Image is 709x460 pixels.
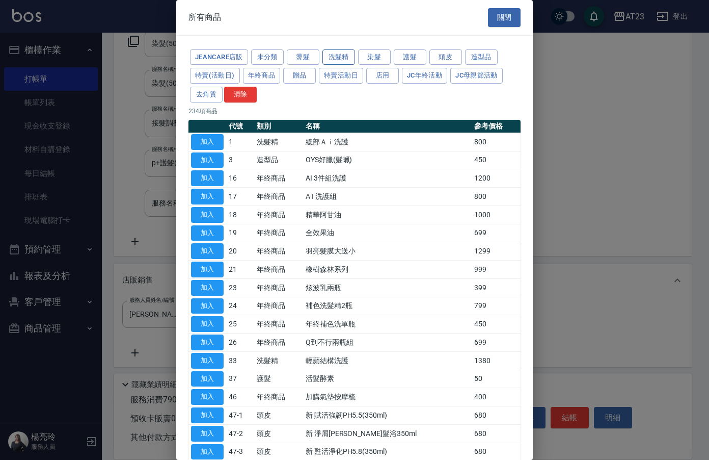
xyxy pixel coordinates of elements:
[226,370,254,388] td: 37
[319,68,363,84] button: 特賣活動日
[303,297,472,315] td: 補色洗髮精2瓶
[254,169,303,188] td: 年終商品
[188,107,521,116] p: 234 項商品
[226,351,254,370] td: 33
[191,407,224,423] button: 加入
[191,316,224,332] button: 加入
[226,242,254,261] td: 20
[472,169,521,188] td: 1200
[191,189,224,205] button: 加入
[303,206,472,224] td: 精華阿甘油
[254,388,303,406] td: 年終商品
[472,242,521,261] td: 1299
[254,261,303,279] td: 年終商品
[226,388,254,406] td: 46
[224,87,257,103] button: 清除
[191,298,224,314] button: 加入
[226,261,254,279] td: 21
[191,243,224,259] button: 加入
[303,133,472,151] td: 總部Ａｉ洗護
[472,370,521,388] td: 50
[226,334,254,352] td: 26
[472,351,521,370] td: 1380
[465,49,498,65] button: 造型品
[254,133,303,151] td: 洗髮精
[191,134,224,150] button: 加入
[191,225,224,241] button: 加入
[251,49,284,65] button: 未分類
[472,278,521,297] td: 399
[254,151,303,169] td: 造型品
[254,224,303,242] td: 年終商品
[190,49,248,65] button: JeanCare店販
[303,370,472,388] td: 活髮酵素
[450,68,503,84] button: JC母親節活動
[303,315,472,334] td: 年終補色洗單瓶
[254,278,303,297] td: 年終商品
[188,12,221,22] span: 所有商品
[254,351,303,370] td: 洗髮精
[303,120,472,133] th: 名稱
[191,152,224,168] button: 加入
[226,424,254,443] td: 47-2
[472,224,521,242] td: 699
[226,169,254,188] td: 16
[226,188,254,206] td: 17
[303,188,472,206] td: A I 洗護組
[191,280,224,296] button: 加入
[226,297,254,315] td: 24
[254,370,303,388] td: 護髮
[402,68,447,84] button: JC年終活動
[254,424,303,443] td: 頭皮
[190,68,240,84] button: 特賣(活動日)
[303,278,472,297] td: 炫波乳兩瓶
[191,170,224,186] button: 加入
[254,297,303,315] td: 年終商品
[472,133,521,151] td: 800
[254,120,303,133] th: 類別
[358,49,391,65] button: 染髮
[191,262,224,277] button: 加入
[303,406,472,425] td: 新 賦活強韌PH5.5(350ml)
[226,120,254,133] th: 代號
[472,120,521,133] th: 參考價格
[472,424,521,443] td: 680
[226,406,254,425] td: 47-1
[303,169,472,188] td: AI 3件組洗護
[472,297,521,315] td: 799
[226,278,254,297] td: 23
[191,389,224,405] button: 加入
[254,315,303,334] td: 年終商品
[254,334,303,352] td: 年終商品
[226,151,254,169] td: 3
[226,206,254,224] td: 18
[191,426,224,442] button: 加入
[366,68,399,84] button: 店用
[472,315,521,334] td: 450
[254,188,303,206] td: 年終商品
[303,261,472,279] td: 橡樹森林系列
[429,49,462,65] button: 頭皮
[191,207,224,223] button: 加入
[488,8,521,27] button: 關閉
[191,444,224,460] button: 加入
[243,68,281,84] button: 年終商品
[283,68,316,84] button: 贈品
[472,261,521,279] td: 999
[472,406,521,425] td: 680
[472,151,521,169] td: 450
[322,49,355,65] button: 洗髮精
[287,49,319,65] button: 燙髮
[303,351,472,370] td: 輕蘋結構洗護
[303,388,472,406] td: 加購氣墊按摩梳
[254,242,303,261] td: 年終商品
[226,315,254,334] td: 25
[303,334,472,352] td: Q到不行兩瓶組
[254,406,303,425] td: 頭皮
[394,49,426,65] button: 護髮
[303,224,472,242] td: 全效果油
[254,206,303,224] td: 年終商品
[226,224,254,242] td: 19
[191,371,224,387] button: 加入
[191,335,224,350] button: 加入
